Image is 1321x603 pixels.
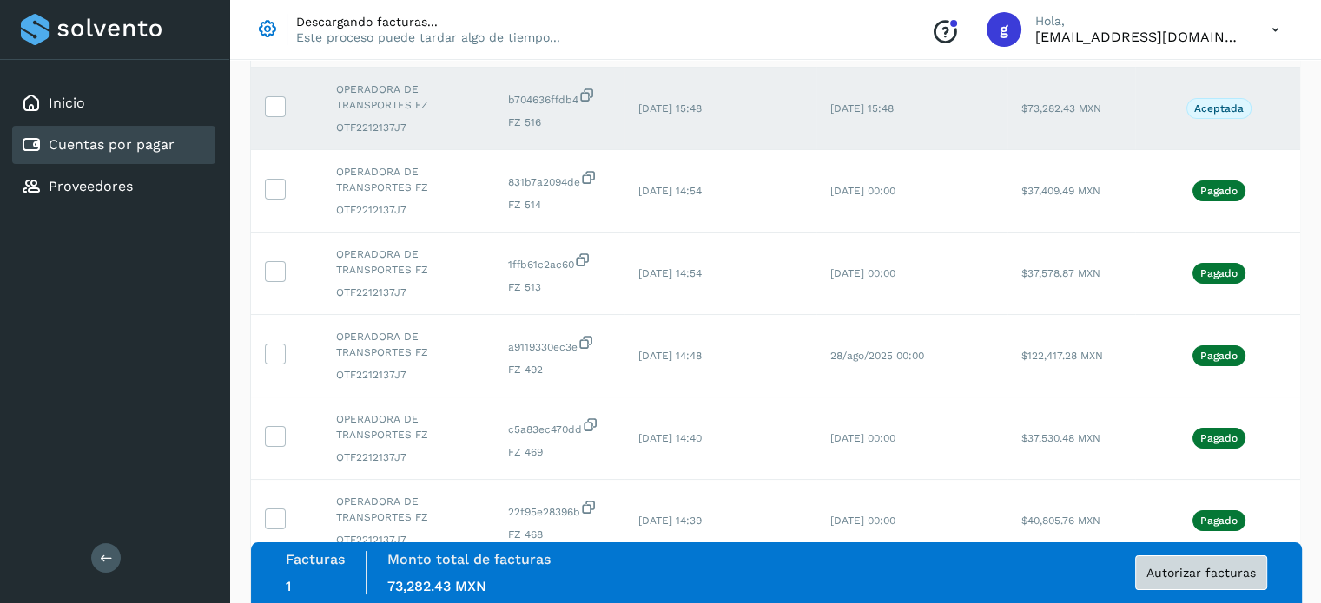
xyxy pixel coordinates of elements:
[1200,350,1238,362] p: Pagado
[508,279,611,295] span: FZ 513
[508,416,611,437] span: c5a83ec470dd
[638,102,702,115] span: [DATE] 15:48
[336,329,480,360] span: OPERADORA DE TRANSPORTES FZ
[1021,350,1103,362] span: $122,417.28 MXN
[1035,14,1244,29] p: Hola,
[12,84,215,122] div: Inicio
[1146,567,1256,579] span: Autorizar facturas
[336,367,480,383] span: OTF2212137J7
[508,527,611,542] span: FZ 468
[508,115,611,130] span: FZ 516
[830,267,895,279] span: [DATE] 00:00
[508,197,611,213] span: FZ 514
[830,350,924,362] span: 28/ago/2025 00:00
[336,120,480,135] span: OTF2212137J7
[1200,432,1238,444] p: Pagado
[1194,102,1244,115] p: Aceptada
[387,578,486,594] span: 73,282.43 MXN
[336,494,480,525] span: OPERADORA DE TRANSPORTES FZ
[336,82,480,113] span: OPERADORA DE TRANSPORTES FZ
[49,178,133,194] a: Proveedores
[12,167,215,206] div: Proveedores
[638,350,702,362] span: [DATE] 14:48
[638,267,702,279] span: [DATE] 14:54
[508,444,611,460] span: FZ 469
[336,246,480,278] span: OPERADORA DE TRANSPORTES FZ
[1021,515,1100,527] span: $40,805.76 MXN
[286,551,345,567] label: Facturas
[49,136,175,153] a: Cuentas por pagar
[1135,555,1267,590] button: Autorizar facturas
[49,95,85,111] a: Inicio
[508,169,611,190] span: 831b7a2094de
[336,202,480,218] span: OTF2212137J7
[508,87,611,108] span: b704636ffdb4
[1200,267,1238,279] p: Pagado
[1021,267,1100,279] span: $37,578.87 MXN
[1035,29,1244,45] p: gerenciageneral@ecol.mx
[830,102,894,115] span: [DATE] 15:48
[1021,102,1101,115] span: $73,282.43 MXN
[1021,185,1100,197] span: $37,409.49 MXN
[508,334,611,355] span: a9119330ec3e
[336,164,480,195] span: OPERADORA DE TRANSPORTES FZ
[296,14,560,29] p: Descargando facturas...
[508,362,611,377] span: FZ 492
[638,432,702,444] span: [DATE] 14:40
[508,252,611,272] span: 1ffb61c2ac60
[638,185,702,197] span: [DATE] 14:54
[1200,185,1238,197] p: Pagado
[336,532,480,547] span: OTF2212137J7
[336,285,480,300] span: OTF2212137J7
[1021,432,1100,444] span: $37,530.48 MXN
[336,411,480,442] span: OPERADORA DE TRANSPORTES FZ
[638,515,702,527] span: [DATE] 14:39
[296,29,560,45] p: Este proceso puede tardar algo de tiempo...
[286,578,291,594] span: 1
[336,449,480,465] span: OTF2212137J7
[387,551,551,567] label: Monto total de facturas
[508,499,611,520] span: 22f95e28396b
[1200,515,1238,527] p: Pagado
[12,126,215,164] div: Cuentas por pagar
[830,185,895,197] span: [DATE] 00:00
[830,432,895,444] span: [DATE] 00:00
[830,515,895,527] span: [DATE] 00:00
